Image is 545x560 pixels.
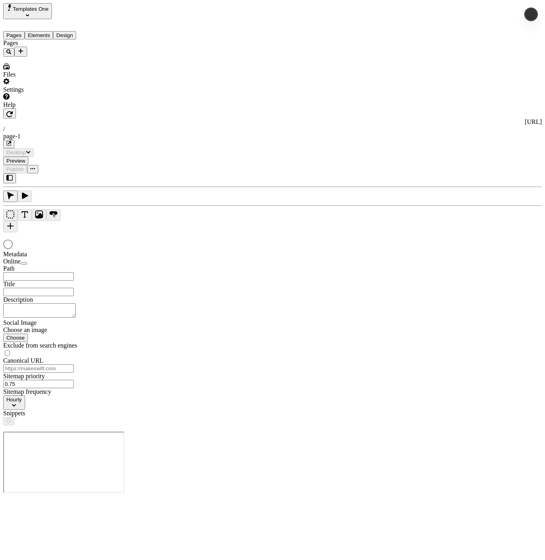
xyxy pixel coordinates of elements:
[3,265,14,272] span: Path
[3,209,18,221] button: Box
[6,158,25,164] span: Preview
[3,281,15,287] span: Title
[3,157,28,165] button: Preview
[6,335,25,341] span: Choose
[3,373,45,379] span: Sitemap priority
[3,296,33,303] span: Description
[18,209,32,221] button: Text
[53,31,76,39] button: Design
[25,31,53,39] button: Elements
[3,319,37,326] span: Social Image
[3,410,99,417] div: Snippets
[3,86,99,93] div: Settings
[46,209,61,221] button: Button
[6,397,22,403] span: Hourly
[3,3,52,19] button: Select site
[3,101,99,108] div: Help
[14,47,27,57] button: Add new
[13,6,49,12] span: Templates One
[3,326,99,334] div: Choose an image
[3,364,74,373] input: https://makeswift.com
[32,209,46,221] button: Image
[3,388,51,395] span: Sitemap frequency
[3,258,21,265] span: Online
[3,39,99,47] div: Pages
[3,357,43,364] span: Canonical URL
[3,395,25,410] button: Hourly
[3,148,34,157] button: Desktop
[3,118,542,126] div: [URL]
[3,342,77,349] span: Exclude from search engines
[3,165,27,173] button: Publish
[3,334,28,342] button: Choose
[3,251,99,258] div: Metadata
[3,432,124,493] iframe: Cookie Feature Detection
[6,166,24,172] span: Publish
[6,149,26,155] span: Desktop
[3,71,99,78] div: Files
[3,31,25,39] button: Pages
[3,133,542,140] div: page-1
[3,126,542,133] div: /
